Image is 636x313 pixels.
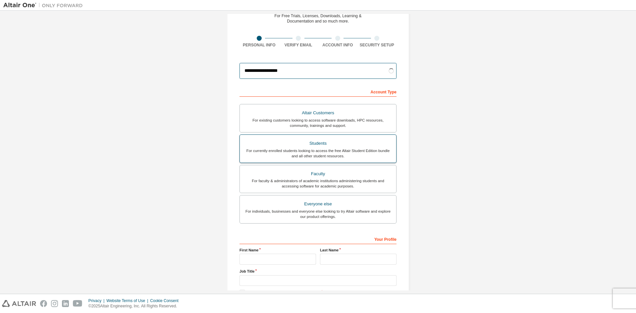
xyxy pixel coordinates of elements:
img: youtube.svg [73,300,82,307]
div: Website Terms of Use [106,298,150,303]
img: linkedin.svg [62,300,69,307]
div: For currently enrolled students looking to access the free Altair Student Edition bundle and all ... [244,148,392,159]
label: Job Title [239,269,397,274]
label: Last Name [320,247,397,253]
div: Security Setup [357,42,397,48]
img: Altair One [3,2,86,9]
div: Verify Email [279,42,318,48]
div: Personal Info [239,42,279,48]
div: For existing customers looking to access software downloads, HPC resources, community, trainings ... [244,118,392,128]
img: facebook.svg [40,300,47,307]
div: Altair Customers [244,108,392,118]
img: instagram.svg [51,300,58,307]
div: Everyone else [244,199,392,209]
label: First Name [239,247,316,253]
div: Students [244,139,392,148]
div: For Free Trials, Licenses, Downloads, Learning & Documentation and so much more. [275,13,362,24]
div: Your Profile [239,234,397,244]
div: Account Type [239,86,397,97]
a: End-User License Agreement [269,290,321,295]
img: altair_logo.svg [2,300,36,307]
p: © 2025 Altair Engineering, Inc. All Rights Reserved. [88,303,183,309]
div: Cookie Consent [150,298,182,303]
div: Account Info [318,42,357,48]
div: For faculty & administrators of academic institutions administering students and accessing softwa... [244,178,392,189]
div: For individuals, businesses and everyone else looking to try Altair software and explore our prod... [244,209,392,219]
div: Faculty [244,169,392,179]
div: Privacy [88,298,106,303]
label: I accept the [239,290,320,295]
